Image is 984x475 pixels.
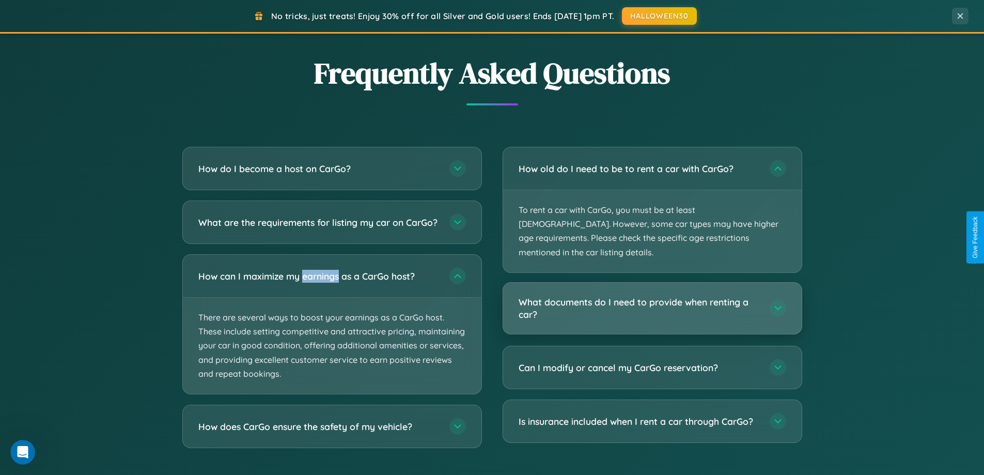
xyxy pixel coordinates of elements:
h3: How old do I need to be to rent a car with CarGo? [519,162,759,175]
h3: What documents do I need to provide when renting a car? [519,296,759,321]
button: HALLOWEEN30 [622,7,697,25]
h2: Frequently Asked Questions [182,53,802,93]
iframe: Intercom live chat [10,440,35,465]
span: No tricks, just treats! Enjoy 30% off for all Silver and Gold users! Ends [DATE] 1pm PT. [271,11,614,21]
div: Give Feedback [972,217,979,258]
h3: What are the requirements for listing my car on CarGo? [198,216,439,229]
p: To rent a car with CarGo, you must be at least [DEMOGRAPHIC_DATA]. However, some car types may ha... [503,190,802,272]
p: There are several ways to boost your earnings as a CarGo host. These include setting competitive ... [183,298,481,394]
h3: How does CarGo ensure the safety of my vehicle? [198,420,439,433]
h3: How can I maximize my earnings as a CarGo host? [198,270,439,283]
h3: Can I modify or cancel my CarGo reservation? [519,361,759,374]
h3: Is insurance included when I rent a car through CarGo? [519,415,759,428]
h3: How do I become a host on CarGo? [198,162,439,175]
